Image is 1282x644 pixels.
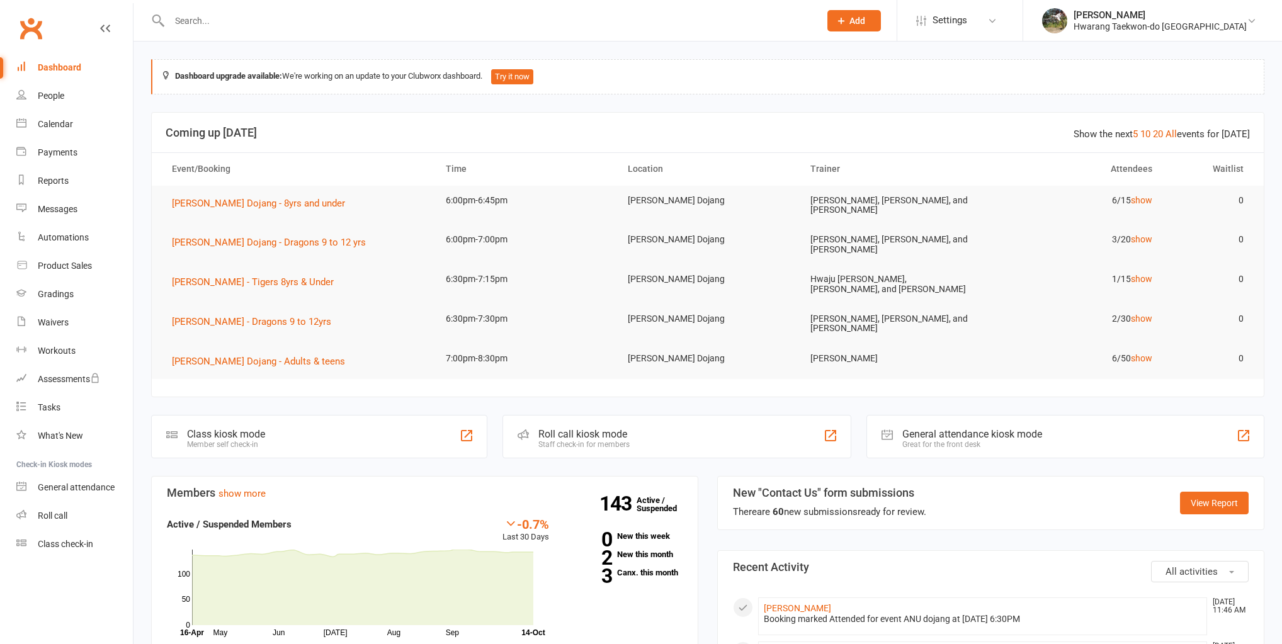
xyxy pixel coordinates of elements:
[15,13,47,44] a: Clubworx
[434,264,617,294] td: 6:30pm-7:15pm
[16,223,133,252] a: Automations
[616,153,799,185] th: Location
[1164,186,1255,215] td: 0
[981,264,1164,294] td: 1/15
[38,204,77,214] div: Messages
[218,488,266,499] a: show more
[849,16,865,26] span: Add
[568,548,612,567] strong: 2
[172,314,340,329] button: [PERSON_NAME] - Dragons 9 to 12yrs
[981,153,1164,185] th: Attendees
[502,517,549,544] div: Last 30 Days
[1133,128,1138,140] a: 5
[827,10,881,31] button: Add
[1131,234,1152,244] a: show
[187,428,265,440] div: Class kiosk mode
[16,473,133,502] a: General attendance kiosk mode
[16,252,133,280] a: Product Sales
[764,603,831,613] a: [PERSON_NAME]
[568,530,612,549] strong: 0
[38,482,115,492] div: General attendance
[38,91,64,101] div: People
[799,225,982,264] td: [PERSON_NAME], [PERSON_NAME], and [PERSON_NAME]
[568,550,683,558] a: 2New this month
[16,337,133,365] a: Workouts
[773,506,784,517] strong: 60
[799,304,982,344] td: [PERSON_NAME], [PERSON_NAME], and [PERSON_NAME]
[172,276,334,288] span: [PERSON_NAME] - Tigers 8yrs & Under
[16,110,133,138] a: Calendar
[166,127,1250,139] h3: Coming up [DATE]
[16,54,133,82] a: Dashboard
[434,225,617,254] td: 6:00pm-7:00pm
[799,344,982,373] td: [PERSON_NAME]
[16,82,133,110] a: People
[172,316,331,327] span: [PERSON_NAME] - Dragons 9 to 12yrs
[16,422,133,450] a: What's New
[933,6,967,35] span: Settings
[16,195,133,223] a: Messages
[616,186,799,215] td: [PERSON_NAME] Dojang
[161,153,434,185] th: Event/Booking
[172,274,343,290] button: [PERSON_NAME] - Tigers 8yrs & Under
[733,561,1249,573] h3: Recent Activity
[599,494,637,513] strong: 143
[733,504,926,519] div: There are new submissions ready for review.
[568,532,683,540] a: 0New this week
[16,308,133,337] a: Waivers
[434,344,617,373] td: 7:00pm-8:30pm
[166,12,811,30] input: Search...
[616,304,799,334] td: [PERSON_NAME] Dojang
[16,167,133,195] a: Reports
[167,519,292,530] strong: Active / Suspended Members
[1153,128,1163,140] a: 20
[434,304,617,334] td: 6:30pm-7:30pm
[616,264,799,294] td: [PERSON_NAME] Dojang
[733,487,926,499] h3: New "Contact Us" form submissions
[16,365,133,393] a: Assessments
[981,344,1164,373] td: 6/50
[172,235,375,250] button: [PERSON_NAME] Dojang - Dragons 9 to 12 yrs
[38,176,69,186] div: Reports
[538,428,630,440] div: Roll call kiosk mode
[1164,264,1255,294] td: 0
[16,530,133,558] a: Class kiosk mode
[38,539,93,549] div: Class check-in
[434,153,617,185] th: Time
[38,346,76,356] div: Workouts
[16,138,133,167] a: Payments
[38,261,92,271] div: Product Sales
[1206,598,1248,614] time: [DATE] 11:46 AM
[172,198,345,209] span: [PERSON_NAME] Dojang - 8yrs and under
[38,289,74,299] div: Gradings
[902,440,1042,449] div: Great for the front desk
[1074,127,1250,142] div: Show the next events for [DATE]
[1164,344,1255,373] td: 0
[799,264,982,304] td: Hwaju [PERSON_NAME], [PERSON_NAME], and [PERSON_NAME]
[172,354,354,369] button: [PERSON_NAME] Dojang - Adults & teens
[38,232,89,242] div: Automations
[1042,8,1067,33] img: thumb_image1508293539.png
[434,186,617,215] td: 6:00pm-6:45pm
[538,440,630,449] div: Staff check-in for members
[38,119,73,129] div: Calendar
[568,568,683,577] a: 3Canx. this month
[1131,195,1152,205] a: show
[38,402,60,412] div: Tasks
[172,237,366,248] span: [PERSON_NAME] Dojang - Dragons 9 to 12 yrs
[981,304,1164,334] td: 2/30
[187,440,265,449] div: Member self check-in
[616,344,799,373] td: [PERSON_NAME] Dojang
[764,614,1201,624] div: Booking marked Attended for event ANU dojang at [DATE] 6:30PM
[38,317,69,327] div: Waivers
[38,147,77,157] div: Payments
[1131,274,1152,284] a: show
[1164,304,1255,334] td: 0
[172,196,354,211] button: [PERSON_NAME] Dojang - 8yrs and under
[491,69,533,84] button: Try it now
[1131,353,1152,363] a: show
[1074,21,1247,32] div: Hwarang Taekwon-do [GEOGRAPHIC_DATA]
[151,59,1264,94] div: We're working on an update to your Clubworx dashboard.
[38,374,100,384] div: Assessments
[1164,225,1255,254] td: 0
